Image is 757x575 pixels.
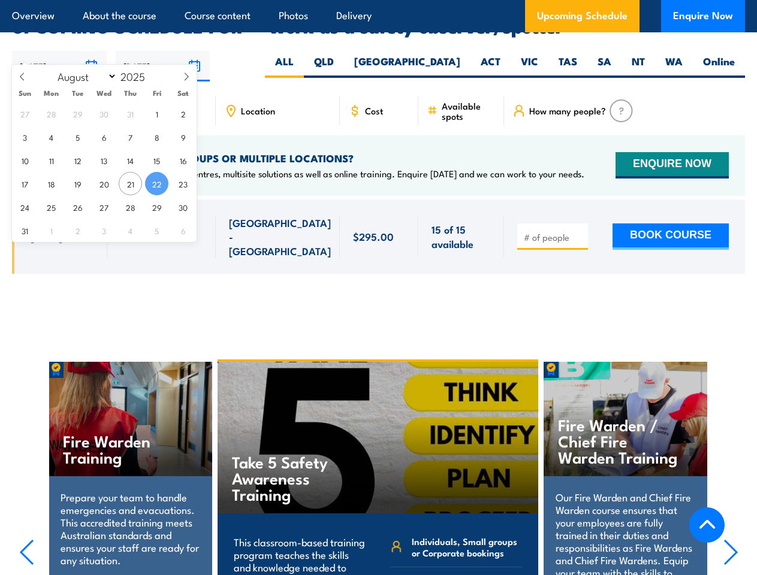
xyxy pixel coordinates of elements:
[66,195,89,219] span: August 26, 2025
[38,89,65,97] span: Mon
[119,149,142,172] span: August 14, 2025
[511,55,548,78] label: VIC
[117,69,156,83] input: Year
[13,219,37,242] span: August 31, 2025
[344,55,471,78] label: [GEOGRAPHIC_DATA]
[91,89,117,97] span: Wed
[365,105,383,116] span: Cost
[693,55,745,78] label: Online
[613,223,729,250] button: BOOK COURSE
[63,432,188,465] h4: Fire Warden Training
[171,172,195,195] span: August 23, 2025
[119,219,142,242] span: September 4, 2025
[353,229,394,243] span: $295.00
[12,51,107,81] input: From date
[13,172,37,195] span: August 17, 2025
[116,51,210,81] input: To date
[655,55,693,78] label: WA
[13,102,37,125] span: July 27, 2025
[145,195,168,219] span: August 29, 2025
[66,219,89,242] span: September 2, 2025
[145,172,168,195] span: August 22, 2025
[119,172,142,195] span: August 21, 2025
[31,152,584,165] h4: NEED TRAINING FOR LARGER GROUPS OR MULTIPLE LOCATIONS?
[66,102,89,125] span: July 29, 2025
[171,125,195,149] span: August 9, 2025
[587,55,622,78] label: SA
[13,149,37,172] span: August 10, 2025
[13,125,37,149] span: August 3, 2025
[31,168,584,180] p: We offer onsite training, training at our centres, multisite solutions as well as online training...
[145,149,168,172] span: August 15, 2025
[170,89,197,97] span: Sat
[92,125,116,149] span: August 6, 2025
[40,195,63,219] span: August 25, 2025
[265,55,304,78] label: ALL
[119,195,142,219] span: August 28, 2025
[66,172,89,195] span: August 19, 2025
[92,102,116,125] span: July 30, 2025
[616,152,729,178] button: ENQUIRE NOW
[66,125,89,149] span: August 5, 2025
[171,219,195,242] span: September 6, 2025
[117,89,144,97] span: Thu
[13,195,37,219] span: August 24, 2025
[171,149,195,172] span: August 16, 2025
[232,453,373,502] h4: Take 5 Safety Awareness Training
[241,105,275,116] span: Location
[12,89,38,97] span: Sun
[92,195,116,219] span: August 27, 2025
[119,102,142,125] span: July 31, 2025
[145,125,168,149] span: August 8, 2025
[412,535,522,558] span: Individuals, Small groups or Corporate bookings
[622,55,655,78] label: NT
[61,491,200,566] p: Prepare your team to handle emergencies and evacuations. This accredited training meets Australia...
[12,18,745,34] h2: UPCOMING SCHEDULE FOR - "Work as a safety observer/spotter"
[471,55,511,78] label: ACT
[524,231,584,243] input: # of people
[40,219,63,242] span: September 1, 2025
[171,195,195,219] span: August 30, 2025
[31,229,62,243] span: [DATE]
[229,216,331,258] span: [GEOGRAPHIC_DATA] - [GEOGRAPHIC_DATA]
[442,101,496,121] span: Available spots
[92,149,116,172] span: August 13, 2025
[92,172,116,195] span: August 20, 2025
[40,102,63,125] span: July 28, 2025
[40,172,63,195] span: August 18, 2025
[145,102,168,125] span: August 1, 2025
[548,55,587,78] label: TAS
[92,219,116,242] span: September 3, 2025
[40,125,63,149] span: August 4, 2025
[529,105,606,116] span: How many people?
[65,89,91,97] span: Tue
[40,149,63,172] span: August 11, 2025
[66,149,89,172] span: August 12, 2025
[52,68,117,84] select: Month
[558,416,683,465] h4: Fire Warden / Chief Fire Warden Training
[432,222,490,250] span: 15 of 15 available
[120,229,185,243] span: 08:00 - 14:00
[145,219,168,242] span: September 5, 2025
[304,55,344,78] label: QLD
[171,102,195,125] span: August 2, 2025
[119,125,142,149] span: August 7, 2025
[144,89,170,97] span: Fri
